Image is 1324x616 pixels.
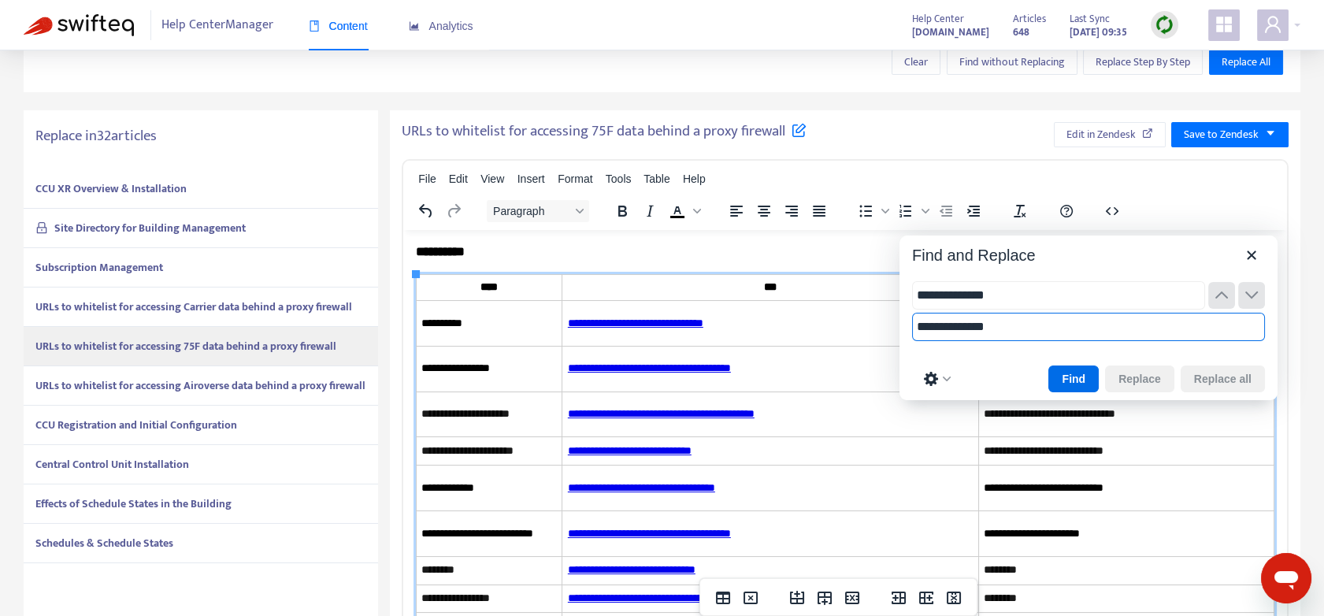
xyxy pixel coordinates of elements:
span: File [418,173,436,185]
button: Previous [1208,282,1235,309]
span: Replace Step By Step [1096,54,1190,71]
button: Close [1238,242,1265,269]
span: Replace All [1222,54,1270,71]
div: Numbered list [892,200,932,222]
span: Format [558,173,592,185]
span: Help [683,173,706,185]
strong: URLs to whitelist for accessing 75F data behind a proxy firewall [35,337,336,355]
button: Redo [440,200,467,222]
button: Replace [1105,366,1174,392]
img: Swifteq [24,14,134,36]
strong: Schedules & Schedule States [35,534,173,552]
span: appstore [1215,15,1233,34]
span: book [309,20,320,32]
strong: Effects of Schedule States in the Building [35,495,232,513]
button: Save to Zendeskcaret-down [1171,122,1289,147]
span: Last Sync [1070,10,1110,28]
span: Save to Zendesk [1184,126,1259,143]
button: Insert row after [811,587,838,609]
button: Replace All [1209,50,1283,75]
span: lock [35,221,48,234]
a: [DOMAIN_NAME] [912,23,989,41]
iframe: Button to launch messaging window [1261,553,1311,603]
button: Italic [636,200,663,222]
button: Bold [609,200,636,222]
button: Align left [723,200,750,222]
span: Find without Replacing [959,54,1065,71]
button: Replace all [1181,366,1265,392]
span: Analytics [409,20,473,32]
span: Edit [449,173,468,185]
button: Help [1053,200,1080,222]
span: Help Center Manager [161,10,273,40]
strong: Subscription Management [35,258,163,276]
span: Table [643,173,669,185]
button: Edit in Zendesk [1054,122,1166,147]
span: Articles [1013,10,1046,28]
button: Clear [892,50,940,75]
span: user [1263,15,1282,34]
button: Block Paragraph [487,200,589,222]
span: area-chart [409,20,420,32]
strong: [DOMAIN_NAME] [912,24,989,41]
button: Increase indent [960,200,987,222]
span: Insert [517,173,545,185]
strong: URLs to whitelist for accessing Airoverse data behind a proxy firewall [35,377,365,395]
button: Next [1238,282,1265,309]
strong: CCU XR Overview & Installation [35,180,187,198]
span: Clear [904,54,928,71]
span: Edit in Zendesk [1066,126,1136,143]
span: caret-down [1265,128,1276,139]
img: sync.dc5367851b00ba804db3.png [1155,15,1174,35]
div: Bullet list [852,200,892,222]
span: Paragraph [493,205,570,217]
button: Table properties [710,587,736,609]
div: Text color Black [664,200,703,222]
strong: CCU Registration and Initial Configuration [35,416,237,434]
span: Tools [606,173,632,185]
button: Clear formatting [1007,200,1033,222]
button: Undo [413,200,439,222]
button: Preferences [918,368,956,390]
h5: Replace in 32 articles [35,128,366,146]
button: Align center [751,200,777,222]
strong: Site Directory for Building Management [54,219,246,237]
strong: Central Control Unit Installation [35,455,189,473]
button: Delete column [940,587,967,609]
button: Find without Replacing [947,50,1077,75]
button: Delete table [737,587,764,609]
button: Align right [778,200,805,222]
button: Delete row [839,587,866,609]
button: Decrease indent [933,200,959,222]
strong: URLs to whitelist for accessing Carrier data behind a proxy firewall [35,298,352,316]
button: Find [1048,366,1099,392]
button: Replace Step By Step [1083,50,1203,75]
span: View [480,173,504,185]
h5: URLs to whitelist for accessing 75F data behind a proxy firewall [402,122,807,142]
span: Help Center [912,10,964,28]
button: Insert column before [885,587,912,609]
strong: 648 [1013,24,1029,41]
button: Insert row before [784,587,810,609]
button: Insert column after [913,587,940,609]
button: Justify [806,200,833,222]
span: Content [309,20,368,32]
strong: [DATE] 09:35 [1070,24,1127,41]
